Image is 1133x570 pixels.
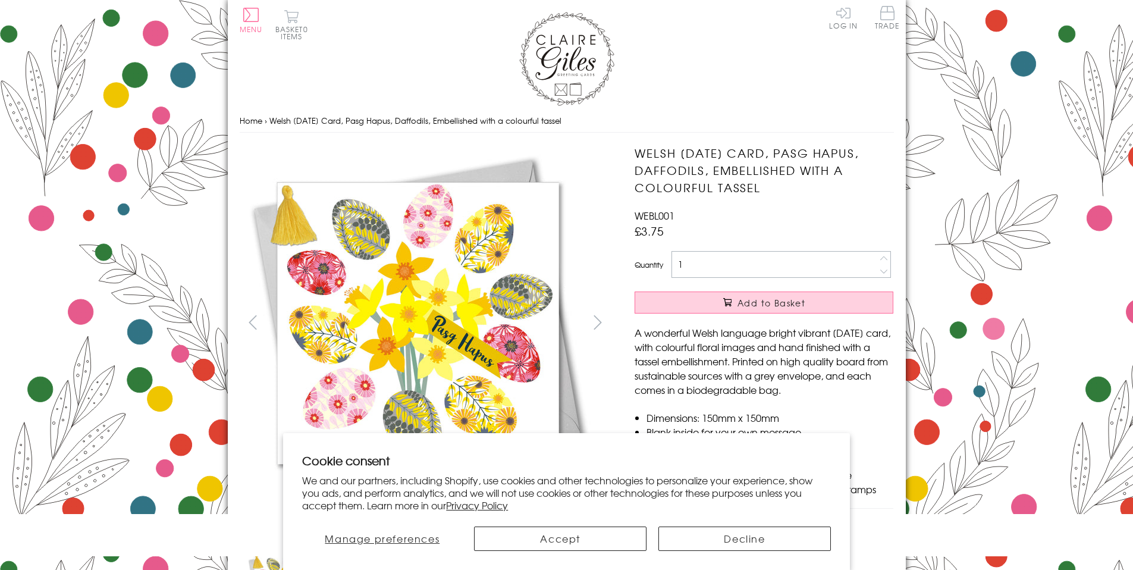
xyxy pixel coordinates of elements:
[269,115,561,126] span: Welsh [DATE] Card, Pasg Hapus, Daffodils, Embellished with a colourful tassel
[265,115,267,126] span: ›
[240,24,263,35] span: Menu
[275,10,308,40] button: Basket0 items
[474,527,646,551] button: Accept
[240,115,262,126] a: Home
[519,12,614,106] img: Claire Giles Greetings Cards
[635,292,893,314] button: Add to Basket
[646,425,893,439] li: Blank inside for your own message
[635,145,893,196] h1: Welsh [DATE] Card, Pasg Hapus, Daffodils, Embellished with a colourful tassel
[646,411,893,425] li: Dimensions: 150mm x 150mm
[281,24,308,42] span: 0 items
[302,527,462,551] button: Manage preferences
[240,109,894,133] nav: breadcrumbs
[635,259,663,270] label: Quantity
[325,531,440,546] span: Manage preferences
[584,309,611,336] button: next
[302,452,831,469] h2: Cookie consent
[737,297,805,309] span: Add to Basket
[875,6,900,29] span: Trade
[635,208,674,223] span: WEBL001
[635,325,893,397] p: A wonderful Welsh language bright vibrant [DATE] card, with colourful floral images and hand fini...
[829,6,858,29] a: Log In
[240,8,263,33] button: Menu
[635,223,664,239] span: £3.75
[240,309,266,336] button: prev
[658,527,831,551] button: Decline
[446,498,508,512] a: Privacy Policy
[611,145,968,502] img: Welsh Easter Card, Pasg Hapus, Daffodils, Embellished with a colourful tassel
[302,474,831,511] p: We and our partners, including Shopify, use cookies and other technologies to personalize your ex...
[875,6,900,32] a: Trade
[239,145,596,502] img: Welsh Easter Card, Pasg Hapus, Daffodils, Embellished with a colourful tassel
